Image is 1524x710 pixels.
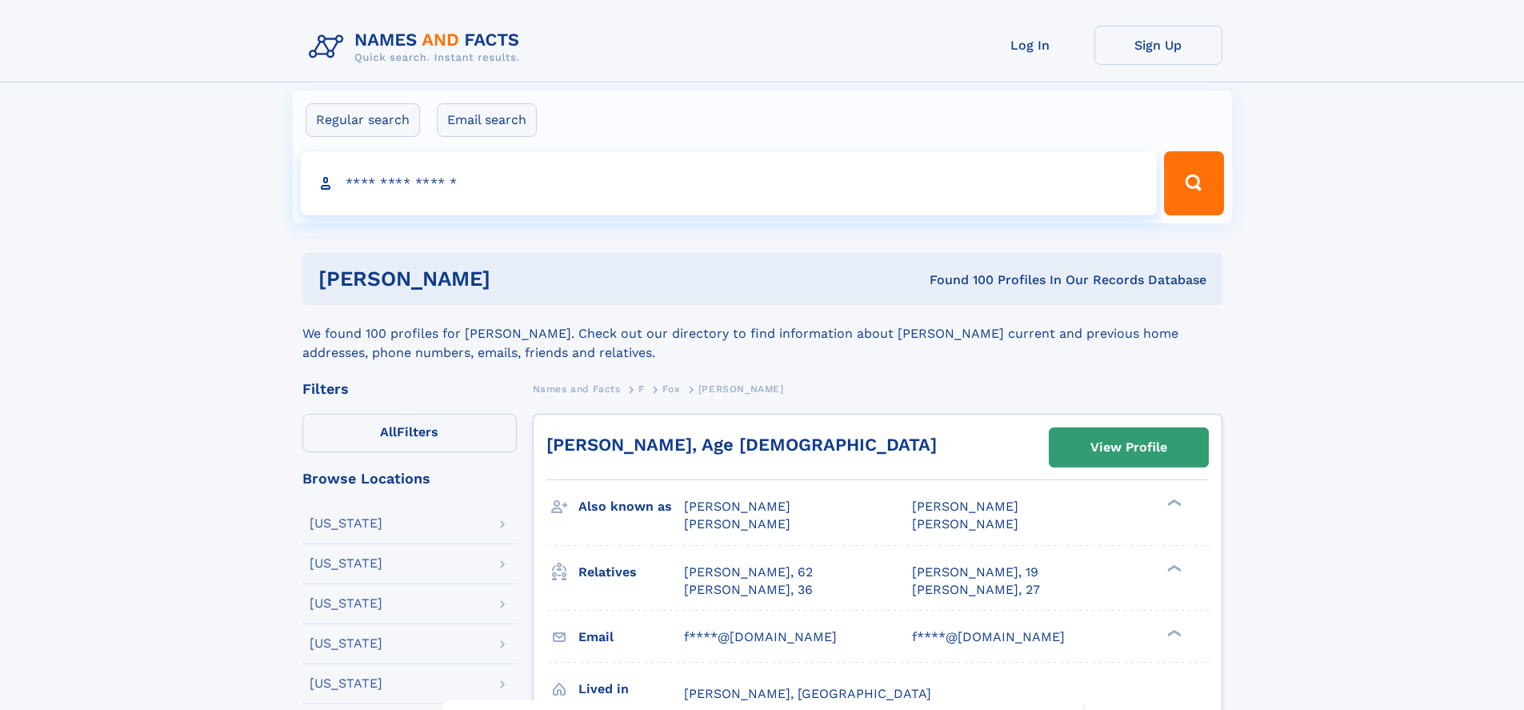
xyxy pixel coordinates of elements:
[437,103,537,137] label: Email search
[684,686,931,701] span: [PERSON_NAME], [GEOGRAPHIC_DATA]
[310,677,382,690] div: [US_STATE]
[306,103,420,137] label: Regular search
[912,499,1018,514] span: [PERSON_NAME]
[310,557,382,570] div: [US_STATE]
[302,471,517,486] div: Browse Locations
[310,517,382,530] div: [US_STATE]
[310,597,382,610] div: [US_STATE]
[302,26,533,69] img: Logo Names and Facts
[302,305,1222,363] div: We found 100 profiles for [PERSON_NAME]. Check out our directory to find information about [PERSO...
[912,581,1040,599] a: [PERSON_NAME], 27
[1164,151,1223,215] button: Search Button
[638,383,645,395] span: F
[380,424,397,439] span: All
[638,379,645,399] a: F
[318,269,710,289] h1: [PERSON_NAME]
[578,624,684,651] h3: Email
[684,564,813,581] a: [PERSON_NAME], 62
[578,493,684,520] h3: Also known as
[302,382,517,396] div: Filters
[710,271,1206,289] div: Found 100 Profiles In Our Records Database
[578,559,684,586] h3: Relatives
[1163,628,1182,638] div: ❯
[533,379,621,399] a: Names and Facts
[546,435,937,455] a: [PERSON_NAME], Age [DEMOGRAPHIC_DATA]
[301,151,1158,215] input: search input
[302,414,517,452] label: Filters
[662,379,680,399] a: Fox
[912,564,1038,581] a: [PERSON_NAME], 19
[1163,563,1182,573] div: ❯
[698,383,784,395] span: [PERSON_NAME]
[1163,498,1182,508] div: ❯
[684,499,790,514] span: [PERSON_NAME]
[1094,26,1222,65] a: Sign Up
[310,637,382,650] div: [US_STATE]
[966,26,1094,65] a: Log In
[684,581,813,599] a: [PERSON_NAME], 36
[1050,428,1208,467] a: View Profile
[684,516,790,531] span: [PERSON_NAME]
[662,383,680,395] span: Fox
[912,516,1018,531] span: [PERSON_NAME]
[1090,429,1167,466] div: View Profile
[578,676,684,703] h3: Lived in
